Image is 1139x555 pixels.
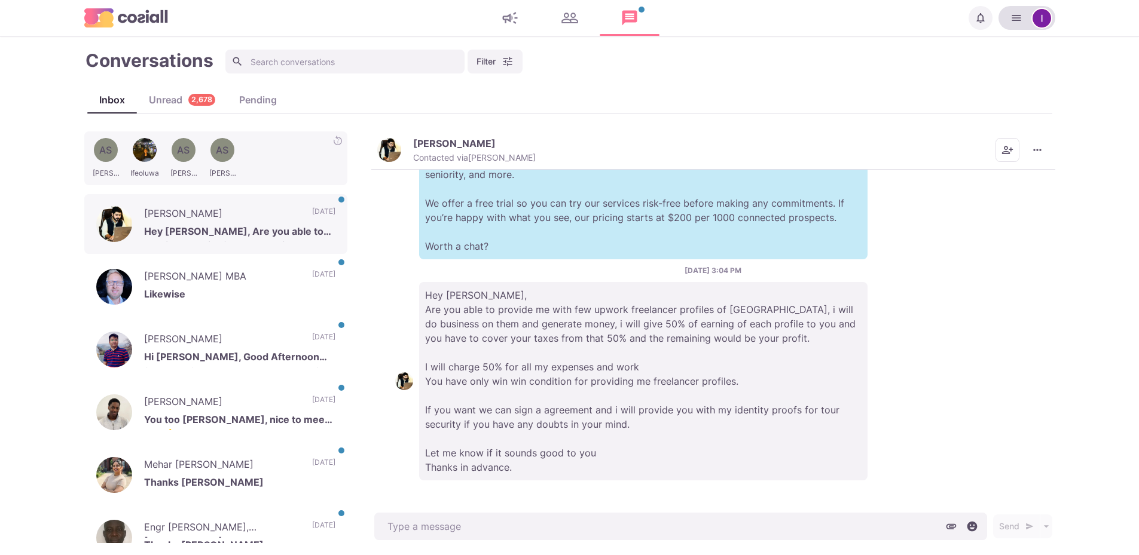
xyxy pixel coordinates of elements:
button: More menu [1025,138,1049,162]
p: [DATE] [312,206,335,224]
p: [DATE] 3:04 PM [685,265,741,276]
p: You too [PERSON_NAME], nice to meet you 👍 [144,412,335,430]
p: [PERSON_NAME] [144,394,300,412]
button: Filter [468,50,523,73]
button: Iliyan Kupenov [998,6,1055,30]
p: [PERSON_NAME] [413,137,496,149]
p: [PERSON_NAME] MBA [144,269,300,287]
img: Ahmad Mujtaba [377,138,401,162]
p: Engr [PERSON_NAME], [PERSON_NAME], [144,520,300,538]
button: Select emoji [963,517,981,535]
img: Iliyan Kupenov [1033,9,1051,27]
button: Notifications [969,6,993,30]
button: Attach files [942,517,960,535]
p: [DATE] [312,394,335,412]
p: [PERSON_NAME] [144,332,300,349]
p: Hey [PERSON_NAME], Are you able to provide me with few upwork freelancer profiles of [GEOGRAPHIC_... [419,282,868,480]
p: [DATE] [312,457,335,475]
img: Bhavik Koradiya [96,332,132,367]
p: Contacted via [PERSON_NAME] [413,152,536,163]
p: [PERSON_NAME] [144,206,300,224]
p: Mehar [PERSON_NAME] [144,457,300,475]
p: 2,678 [191,94,212,106]
p: Likewise [144,287,335,305]
input: Search conversations [225,50,465,73]
img: logo [84,8,168,27]
img: Joshua Shangobiyi [96,394,132,430]
p: [DATE] [312,269,335,287]
h1: Conversations [85,50,213,71]
div: Inbox [87,93,137,107]
img: Ahmad Mujtaba [96,206,132,242]
div: Pending [227,93,289,107]
button: Add add contacts [996,138,1019,162]
p: Hi [PERSON_NAME], Good Afternoon from my side — how’s your day shaping up? Hope you’re having a g... [144,349,335,367]
img: Ahmad Mujtaba [395,372,413,390]
button: Ahmad Mujtaba[PERSON_NAME]Contacted via[PERSON_NAME] [377,137,536,163]
p: [DATE] [312,520,335,538]
button: Send [993,514,1040,538]
p: [DATE] [312,332,335,349]
div: Unread [137,93,227,107]
p: Thanks [PERSON_NAME] [144,475,335,493]
img: Mehar Shanavas Musaliar [96,457,132,493]
p: Hey [PERSON_NAME], Are you able to provide me with few upwork freelancer profiles of [GEOGRAPHIC_... [144,224,335,242]
img: Ian Greig MBA [96,269,132,305]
